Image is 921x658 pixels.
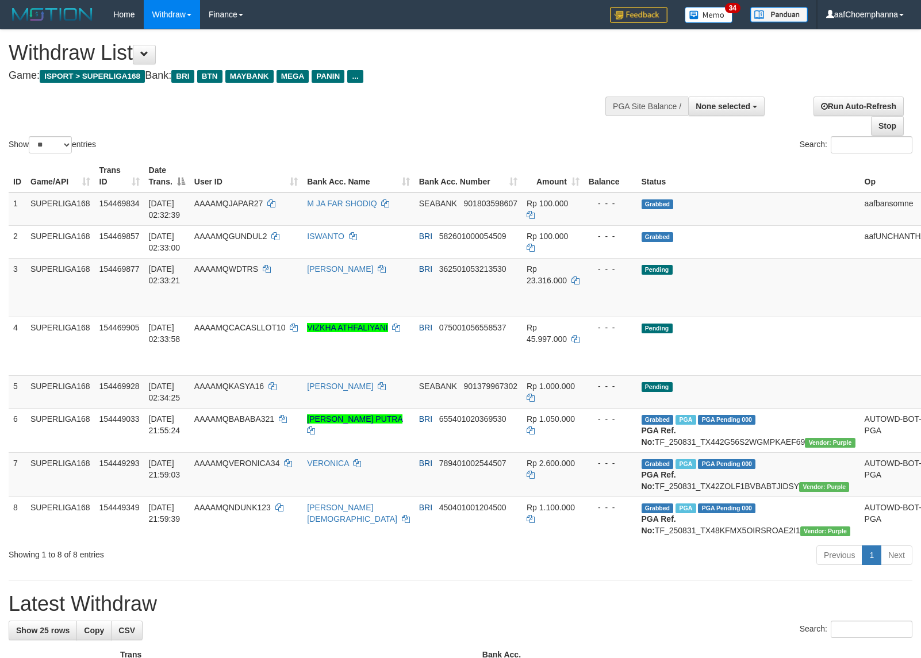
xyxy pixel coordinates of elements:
[26,497,95,541] td: SUPERLIGA168
[637,497,860,541] td: TF_250831_TX48KFMX5OIRSROAE2I1
[225,70,274,83] span: MAYBANK
[439,232,506,241] span: Copy 582601000054509 to clipboard
[698,415,755,425] span: PGA Pending
[439,264,506,274] span: Copy 362501053213530 to clipboard
[527,382,575,391] span: Rp 1.000.000
[149,323,181,344] span: [DATE] 02:33:58
[415,160,522,193] th: Bank Acc. Number: activate to sort column ascending
[194,459,280,468] span: AAAAMQVERONICA34
[307,199,377,208] a: M JA FAR SHODIQ
[26,375,95,408] td: SUPERLIGA168
[419,414,432,424] span: BRI
[605,97,688,116] div: PGA Site Balance /
[750,7,808,22] img: panduan.png
[527,323,567,344] span: Rp 45.997.000
[642,232,674,242] span: Grabbed
[307,414,402,424] a: [PERSON_NAME] PUTRA
[9,70,603,82] h4: Game: Bank:
[149,232,181,252] span: [DATE] 02:33:00
[99,382,140,391] span: 154469928
[312,70,344,83] span: PANIN
[813,97,904,116] a: Run Auto-Refresh
[642,514,676,535] b: PGA Ref. No:
[439,503,506,512] span: Copy 450401001204500 to clipboard
[9,408,26,452] td: 6
[194,232,267,241] span: AAAAMQGUNDUL2
[831,621,912,638] input: Search:
[805,438,855,448] span: Vendor URL: https://trx4.1velocity.biz
[9,375,26,408] td: 5
[149,503,181,524] span: [DATE] 21:59:39
[9,41,603,64] h1: Withdraw List
[149,264,181,285] span: [DATE] 02:33:21
[800,526,850,536] span: Vendor URL: https://trx4.1velocity.biz
[84,626,104,635] span: Copy
[637,452,860,497] td: TF_250831_TX42ZOLF1BVBABTJIDSY
[194,264,258,274] span: AAAAMQWDTRS
[881,545,912,565] a: Next
[676,415,696,425] span: Marked by aafheankoy
[685,7,733,23] img: Button%20Memo.svg
[307,232,344,241] a: ISWANTO
[194,382,264,391] span: AAAAMQKASYA16
[26,408,95,452] td: SUPERLIGA168
[307,323,387,332] a: VIZKHA ATHFALIYANI
[642,265,673,275] span: Pending
[9,452,26,497] td: 7
[642,199,674,209] span: Grabbed
[190,160,303,193] th: User ID: activate to sort column ascending
[642,382,673,392] span: Pending
[419,232,432,241] span: BRI
[419,323,432,332] span: BRI
[26,317,95,375] td: SUPERLIGA168
[9,225,26,258] td: 2
[800,136,912,153] label: Search:
[111,621,143,640] a: CSV
[194,503,271,512] span: AAAAMQNDUNK123
[642,415,674,425] span: Grabbed
[307,459,348,468] a: VERONICA
[589,502,632,513] div: - - -
[439,414,506,424] span: Copy 655401020369530 to clipboard
[307,503,397,524] a: [PERSON_NAME][DEMOGRAPHIC_DATA]
[9,258,26,317] td: 3
[527,503,575,512] span: Rp 1.100.000
[676,459,696,469] span: Marked by aafheankoy
[799,482,849,492] span: Vendor URL: https://trx4.1velocity.biz
[527,232,568,241] span: Rp 100.000
[9,317,26,375] td: 4
[419,503,432,512] span: BRI
[522,160,584,193] th: Amount: activate to sort column ascending
[589,322,632,333] div: - - -
[464,382,517,391] span: Copy 901379967302 to clipboard
[642,470,676,491] b: PGA Ref. No:
[194,199,263,208] span: AAAAMQJAPAR27
[698,503,755,513] span: PGA Pending
[99,503,140,512] span: 154449349
[197,70,222,83] span: BTN
[99,414,140,424] span: 154449033
[26,225,95,258] td: SUPERLIGA168
[589,263,632,275] div: - - -
[725,3,740,13] span: 34
[29,136,72,153] select: Showentries
[439,459,506,468] span: Copy 789401002544507 to clipboard
[99,323,140,332] span: 154469905
[584,160,637,193] th: Balance
[610,7,667,23] img: Feedback.jpg
[589,198,632,209] div: - - -
[149,459,181,479] span: [DATE] 21:59:03
[16,626,70,635] span: Show 25 rows
[307,264,373,274] a: [PERSON_NAME]
[419,459,432,468] span: BRI
[589,457,632,469] div: - - -
[589,380,632,392] div: - - -
[9,6,96,23] img: MOTION_logo.png
[862,545,881,565] a: 1
[642,324,673,333] span: Pending
[9,544,375,560] div: Showing 1 to 8 of 8 entries
[527,459,575,468] span: Rp 2.600.000
[171,70,194,83] span: BRI
[642,459,674,469] span: Grabbed
[26,452,95,497] td: SUPERLIGA168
